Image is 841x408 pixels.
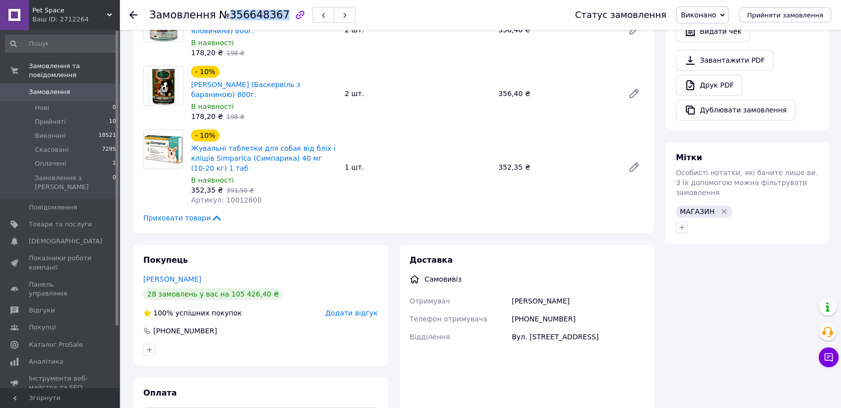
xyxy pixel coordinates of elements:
[226,50,244,57] span: 198 ₴
[144,130,183,169] img: Жувальні таблетки для собак від бліх і кліщів Simparica (Симпарика) 40 мг (10-20 кг) 1 таб
[143,275,201,283] a: [PERSON_NAME]
[129,10,137,20] div: Повернутися назад
[153,309,173,317] span: 100%
[99,131,116,140] span: 18521
[29,306,55,315] span: Відгуки
[149,9,216,21] span: Замовлення
[422,274,464,284] div: Самовивіз
[191,196,262,204] span: Артикул: 10012600
[410,297,450,305] span: Отримувач
[191,144,335,172] a: Жувальні таблетки для собак від бліх і кліщів Simparica (Симпарика) 40 мг (10-20 кг) 1 таб
[325,309,378,317] span: Додати відгук
[410,315,487,323] span: Телефон отримувача
[191,112,223,120] span: 178,20 ₴
[191,66,219,78] div: - 10%
[341,87,495,101] div: 2 шт.
[676,21,750,42] button: Видати чек
[143,255,188,265] span: Покупець
[676,153,702,162] span: Мітки
[102,145,116,154] span: 7295
[29,220,92,229] span: Товари та послуги
[29,88,70,97] span: Замовлення
[191,186,223,194] span: 352,35 ₴
[747,11,823,19] span: Прийняти замовлення
[676,75,742,96] a: Друк PDF
[29,323,56,332] span: Покупці
[191,17,294,35] a: [PERSON_NAME] (Баскервіль яловичина) 800г.
[680,207,715,215] span: МАГАЗИН
[510,310,646,328] div: [PHONE_NUMBER]
[143,388,177,398] span: Оплата
[410,333,450,341] span: Відділення
[226,113,244,120] span: 198 ₴
[29,280,92,298] span: Панель управління
[143,308,242,318] div: успішних покупок
[29,340,83,349] span: Каталог ProSale
[35,174,112,192] span: Замовлення з [PERSON_NAME]
[143,288,283,300] div: 28 замовлень у вас на 105 426,40 ₴
[494,87,620,101] div: 356,40 ₴
[676,100,795,120] button: Дублювати замовлення
[575,10,666,20] div: Статус замовлення
[35,103,49,112] span: Нові
[112,174,116,192] span: 0
[152,326,218,336] div: [PHONE_NUMBER]
[35,117,66,126] span: Прийняті
[35,159,66,168] span: Оплачені
[191,81,300,99] a: [PERSON_NAME] (Баскервіль з бараниною) 800г.
[191,102,234,110] span: В наявності
[29,62,119,80] span: Замовлення та повідомлення
[739,7,831,22] button: Прийняти замовлення
[676,169,818,197] span: Особисті нотатки, які бачите лише ви. З їх допомогою можна фільтрувати замовлення
[29,203,77,212] span: Повідомлення
[410,255,453,265] span: Доставка
[219,9,290,21] span: №356648367
[191,176,234,184] span: В наявності
[109,117,116,126] span: 10
[341,160,495,174] div: 1 шт.
[147,66,180,105] img: Консерви Baskerville (Баскервіль з бараниною) 800г.
[29,237,103,246] span: [DEMOGRAPHIC_DATA]
[624,84,644,103] a: Редагувати
[681,11,716,19] span: Виконано
[226,187,254,194] span: 391,50 ₴
[510,328,646,346] div: Вул. [STREET_ADDRESS]
[819,347,839,367] button: Чат з покупцем
[29,374,92,392] span: Інструменти веб-майстра та SEO
[494,160,620,174] div: 352,35 ₴
[29,254,92,272] span: Показники роботи компанії
[32,6,107,15] span: Pet Space
[112,103,116,112] span: 0
[32,15,119,24] div: Ваш ID: 2712264
[35,131,66,140] span: Виконані
[720,207,728,215] svg: Видалити мітку
[143,213,222,223] span: Приховати товари
[35,145,69,154] span: Скасовані
[112,159,116,168] span: 1
[191,39,234,47] span: В наявності
[510,292,646,310] div: [PERSON_NAME]
[624,157,644,177] a: Редагувати
[29,357,63,366] span: Аналітика
[191,129,219,141] div: - 10%
[5,35,117,53] input: Пошук
[191,49,223,57] span: 178,20 ₴
[676,50,773,71] a: Завантажити PDF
